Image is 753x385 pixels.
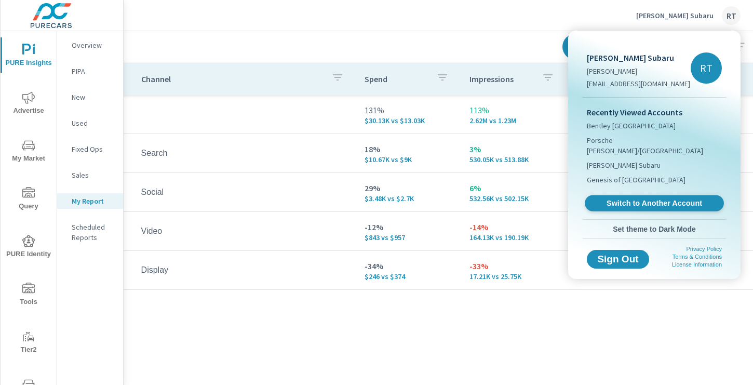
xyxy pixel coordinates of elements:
p: [PERSON_NAME] Subaru [587,51,690,64]
a: Terms & Conditions [673,254,722,260]
div: RT [691,52,722,84]
span: Bentley [GEOGRAPHIC_DATA] [587,121,676,131]
span: Switch to Another Account [590,198,718,208]
span: Set theme to Dark Mode [587,224,722,234]
span: Sign Out [595,255,641,264]
span: Porsche [PERSON_NAME]/[GEOGRAPHIC_DATA] [587,135,722,156]
p: Recently Viewed Accounts [587,106,722,118]
a: Switch to Another Account [585,195,724,211]
button: Set theme to Dark Mode [583,220,726,238]
span: [PERSON_NAME] Subaru [587,160,661,170]
span: Genesis of [GEOGRAPHIC_DATA] [587,175,685,185]
p: [EMAIL_ADDRESS][DOMAIN_NAME] [587,78,690,89]
a: License Information [672,261,722,268]
button: Sign Out [587,250,649,269]
p: [PERSON_NAME] [587,66,690,76]
a: Privacy Policy [687,246,722,252]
